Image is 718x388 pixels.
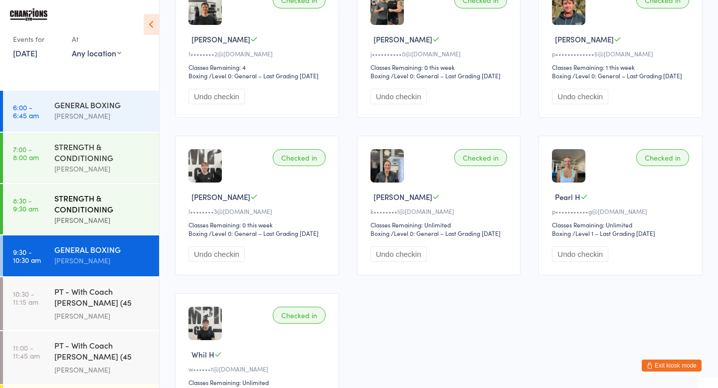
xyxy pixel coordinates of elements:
div: Boxing [552,229,571,237]
div: w••••••t@[DOMAIN_NAME] [188,365,329,373]
div: GENERAL BOXING [54,99,151,110]
div: [PERSON_NAME] [54,110,151,122]
div: Checked in [273,307,326,324]
div: PT - With Coach [PERSON_NAME] (45 minutes) [54,286,151,310]
time: 11:00 - 11:45 am [13,344,40,360]
div: Boxing [188,229,207,237]
div: Boxing [370,71,389,80]
a: 8:30 -9:30 amSTRENGTH & CONDITIONING[PERSON_NAME] [3,184,159,234]
div: STRENGTH & CONDITIONING [54,141,151,163]
img: image1736982145.png [552,149,585,183]
span: [PERSON_NAME] [373,192,432,202]
img: image1753657300.png [370,149,404,183]
button: Undo checkin [552,246,608,262]
div: Any location [72,47,121,58]
span: [PERSON_NAME] [191,192,250,202]
span: Pearl H [555,192,580,202]
div: Classes Remaining: 0 this week [188,220,329,229]
div: STRENGTH & CONDITIONING [54,193,151,214]
img: image1750124060.png [188,149,222,183]
img: Champions Gym Myaree [10,7,47,21]
time: 7:00 - 8:00 am [13,145,39,161]
button: Undo checkin [370,89,427,104]
div: Checked in [273,149,326,166]
div: Events for [13,31,62,47]
img: image1750037957.png [188,307,222,340]
div: Checked in [636,149,689,166]
span: / Level 0: General – Last Grading [DATE] [391,229,501,237]
a: 7:00 -8:00 amSTRENGTH & CONDITIONING[PERSON_NAME] [3,133,159,183]
span: / Level 0: General – Last Grading [DATE] [572,71,682,80]
div: Boxing [370,229,389,237]
div: [PERSON_NAME] [54,163,151,175]
div: Classes Remaining: Unlimited [188,378,329,387]
div: [PERSON_NAME] [54,214,151,226]
button: Undo checkin [370,246,427,262]
div: j••••••••••0@[DOMAIN_NAME] [370,49,511,58]
span: [PERSON_NAME] [555,34,614,44]
div: Classes Remaining: 1 this week [552,63,692,71]
a: 6:00 -6:45 amGENERAL BOXING[PERSON_NAME] [3,91,159,132]
time: 9:30 - 10:30 am [13,248,41,264]
div: Boxing [188,71,207,80]
time: 10:30 - 11:15 am [13,290,38,306]
time: 8:30 - 9:30 am [13,196,38,212]
span: [PERSON_NAME] [191,34,250,44]
div: Boxing [552,71,571,80]
div: l••••••••3@[DOMAIN_NAME] [188,207,329,215]
button: Exit kiosk mode [642,360,702,372]
div: p•••••••••••g@[DOMAIN_NAME] [552,207,692,215]
button: Undo checkin [188,89,245,104]
span: Whil H [191,349,214,360]
div: Classes Remaining: 0 this week [370,63,511,71]
button: Undo checkin [188,246,245,262]
div: Checked in [454,149,507,166]
a: 9:30 -10:30 amGENERAL BOXING[PERSON_NAME] [3,235,159,276]
div: [PERSON_NAME] [54,255,151,266]
div: Classes Remaining: 4 [188,63,329,71]
span: / Level 0: General – Last Grading [DATE] [391,71,501,80]
time: 6:00 - 6:45 am [13,103,39,119]
div: [PERSON_NAME] [54,364,151,376]
div: GENERAL BOXING [54,244,151,255]
div: At [72,31,121,47]
div: p•••••••••••••5@[DOMAIN_NAME] [552,49,692,58]
a: [DATE] [13,47,37,58]
span: / Level 1 – Last Grading [DATE] [572,229,655,237]
div: 1••••••••2@[DOMAIN_NAME] [188,49,329,58]
a: 11:00 -11:45 amPT - With Coach [PERSON_NAME] (45 minutes)[PERSON_NAME] [3,331,159,384]
span: / Level 0: General – Last Grading [DATE] [209,229,319,237]
button: Undo checkin [552,89,608,104]
div: Classes Remaining: Unlimited [552,220,692,229]
div: Classes Remaining: Unlimited [370,220,511,229]
div: k••••••••l@[DOMAIN_NAME] [370,207,511,215]
span: / Level 0: General – Last Grading [DATE] [209,71,319,80]
div: [PERSON_NAME] [54,310,151,322]
a: 10:30 -11:15 amPT - With Coach [PERSON_NAME] (45 minutes)[PERSON_NAME] [3,277,159,330]
div: PT - With Coach [PERSON_NAME] (45 minutes) [54,340,151,364]
span: [PERSON_NAME] [373,34,432,44]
